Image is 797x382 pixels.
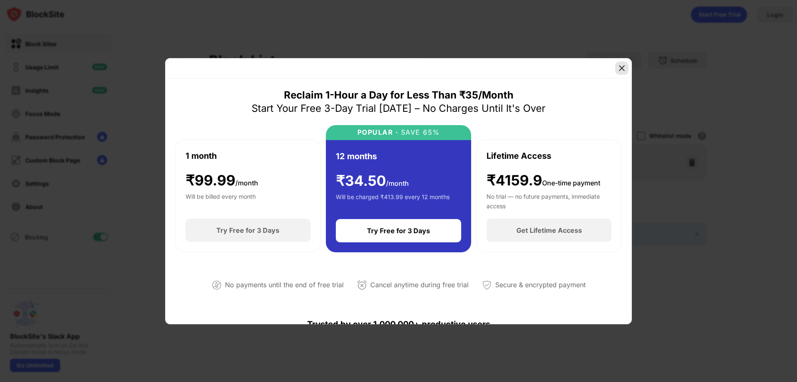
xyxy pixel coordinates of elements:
[357,280,367,290] img: cancel-anytime
[186,150,217,162] div: 1 month
[542,179,600,187] span: One-time payment
[495,279,586,291] div: Secure & encrypted payment
[336,192,450,209] div: Will be charged ₹413.99 every 12 months
[487,192,611,209] div: No trial — no future payments, immediate access
[216,226,279,234] div: Try Free for 3 Days
[225,279,344,291] div: No payments until the end of free trial
[235,179,258,187] span: /month
[516,226,582,234] div: Get Lifetime Access
[398,128,440,136] div: SAVE 65%
[487,172,600,189] div: ₹4159.9
[357,128,398,136] div: POPULAR ·
[487,150,551,162] div: Lifetime Access
[482,280,492,290] img: secured-payment
[370,279,469,291] div: Cancel anytime during free trial
[186,172,258,189] div: ₹ 99.99
[212,280,222,290] img: not-paying
[336,150,377,163] div: 12 months
[284,89,513,102] div: Reclaim 1-Hour a Day for Less Than ₹35/Month
[175,304,622,344] div: Trusted by over 1,000,000+ productive users
[367,227,430,235] div: Try Free for 3 Days
[336,173,409,190] div: ₹ 34.50
[252,102,545,115] div: Start Your Free 3-Day Trial [DATE] – No Charges Until It's Over
[386,179,409,187] span: /month
[186,192,256,209] div: Will be billed every month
